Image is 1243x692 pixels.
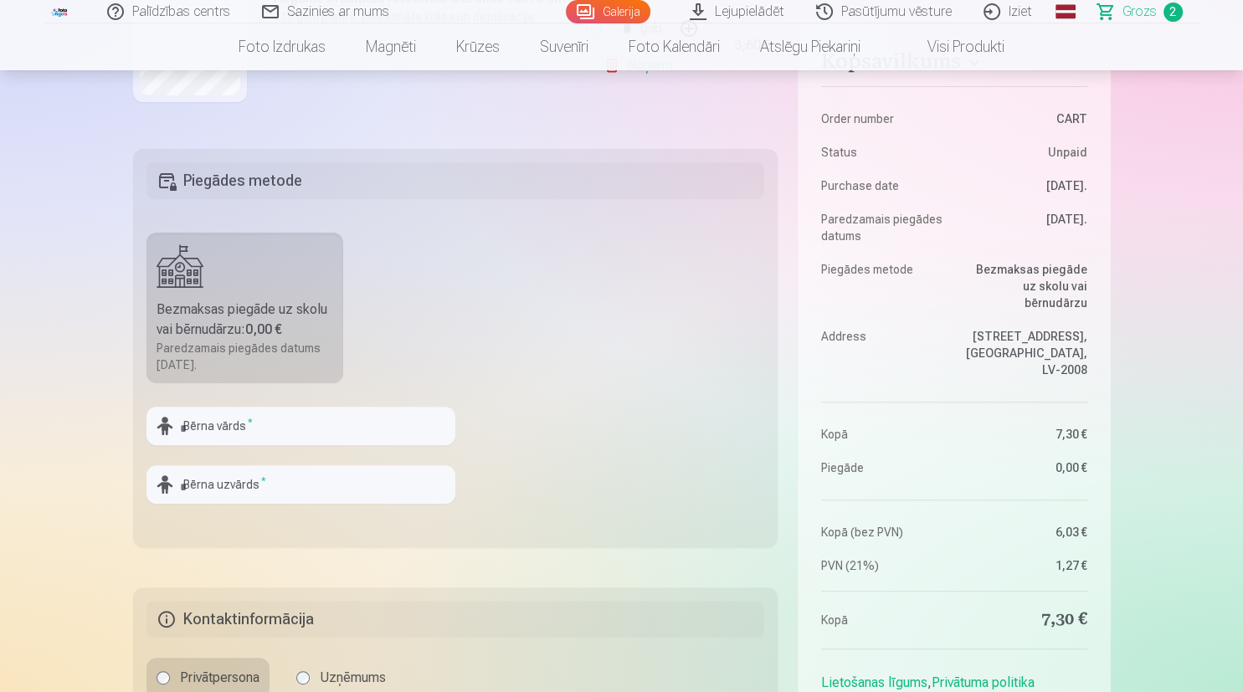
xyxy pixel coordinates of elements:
a: Krūzes [436,23,520,70]
span: 2 [1163,3,1183,22]
h5: Kontaktinformācija [146,601,765,638]
a: Atslēgu piekariņi [740,23,881,70]
dt: Paredzamais piegādes datums [821,211,946,244]
dd: 7,30 € [963,608,1087,632]
a: Lietošanas līgums [821,674,927,690]
dd: [DATE]. [963,211,1087,244]
a: Visi produkti [881,23,1025,70]
dt: Kopā (bez PVN) [821,524,946,541]
dt: PVN (21%) [821,557,946,574]
dd: [STREET_ADDRESS], [GEOGRAPHIC_DATA], LV-2008 [963,328,1087,378]
div: Bezmaksas piegāde uz skolu vai bērnudārzu : [157,300,334,340]
a: Foto izdrukas [218,23,346,70]
dd: 7,30 € [963,426,1087,443]
dt: Purchase date [821,177,946,194]
b: 0,00 € [245,321,282,337]
a: Privātuma politika [932,674,1035,690]
span: Grozs [1122,2,1157,22]
span: Unpaid [1048,144,1087,161]
a: Suvenīri [520,23,609,70]
input: Uzņēmums [296,671,310,684]
dd: 1,27 € [963,557,1087,574]
dt: Order number [821,110,946,127]
dd: [DATE]. [963,177,1087,194]
input: Privātpersona [157,671,170,684]
dt: Piegāde [821,459,946,476]
dd: CART [963,110,1087,127]
dt: Status [821,144,946,161]
dd: 0,00 € [963,459,1087,476]
dd: 6,03 € [963,524,1087,541]
dt: Kopā [821,426,946,443]
div: Paredzamais piegādes datums [DATE]. [157,340,334,373]
img: /fa3 [51,7,69,17]
dt: Kopā [821,608,946,632]
dt: Piegādes metode [821,261,946,311]
dd: Bezmaksas piegāde uz skolu vai bērnudārzu [963,261,1087,311]
dt: Address [821,328,946,378]
h5: Piegādes metode [146,162,765,199]
a: Magnēti [346,23,436,70]
a: Foto kalendāri [609,23,740,70]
